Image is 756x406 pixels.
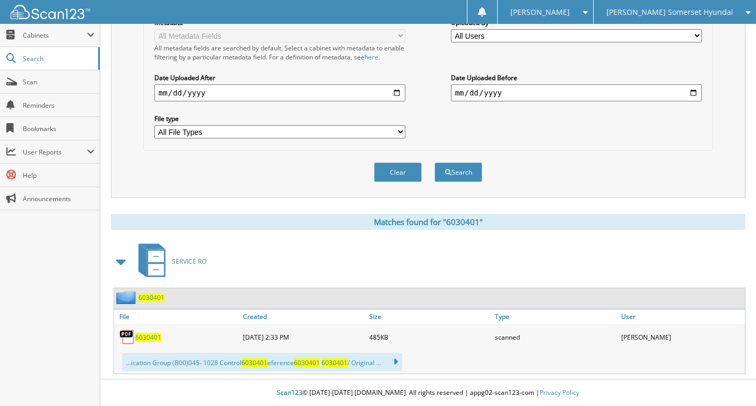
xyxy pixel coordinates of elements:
span: [PERSON_NAME] Somerset Hyundai [606,9,733,15]
a: User [619,309,745,324]
div: 485KB [367,326,493,348]
a: 6030401 [138,293,164,302]
span: Reminders [23,101,94,110]
input: end [451,84,702,101]
div: scanned [492,326,619,348]
span: 6030401 [321,358,347,367]
img: folder2.png [116,291,138,304]
span: [PERSON_NAME] [510,9,570,15]
a: Created [240,309,367,324]
input: start [154,84,406,101]
a: SERVICE RO [132,240,206,282]
div: [PERSON_NAME] [619,326,745,348]
span: 6030401 [241,358,267,367]
a: Size [367,309,493,324]
span: SERVICE RO [172,257,206,266]
a: 6030401 [135,333,161,342]
iframe: Chat Widget [703,355,756,406]
a: Privacy Policy [540,388,579,397]
a: Type [492,309,619,324]
span: Help [23,171,94,180]
span: Cabinets [23,31,87,40]
a: File [114,309,240,324]
div: All metadata fields are searched by default. Select a cabinet with metadata to enable filtering b... [154,44,406,62]
span: Bookmarks [23,124,94,133]
span: Search [23,54,93,63]
span: User Reports [23,148,87,157]
label: File type [154,114,406,123]
label: Date Uploaded After [154,73,406,82]
span: 6030401 [294,358,320,367]
span: Scan [23,77,94,87]
div: [DATE] 2:33 PM [240,326,367,348]
button: Search [435,162,482,182]
span: Scan123 [277,388,302,397]
div: ...ication Group (B00)045- 1028 Control eference / Original ... [122,353,402,371]
label: Date Uploaded Before [451,73,702,82]
div: © [DATE]-[DATE] [DOMAIN_NAME]. All rights reserved | appg02-scan123-com | [100,380,756,406]
img: PDF.png [119,329,135,345]
a: here [364,53,378,62]
div: Matches found for "6030401" [111,214,745,230]
button: Clear [374,162,422,182]
span: Announcements [23,194,94,203]
img: scan123-logo-white.svg [11,5,90,19]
